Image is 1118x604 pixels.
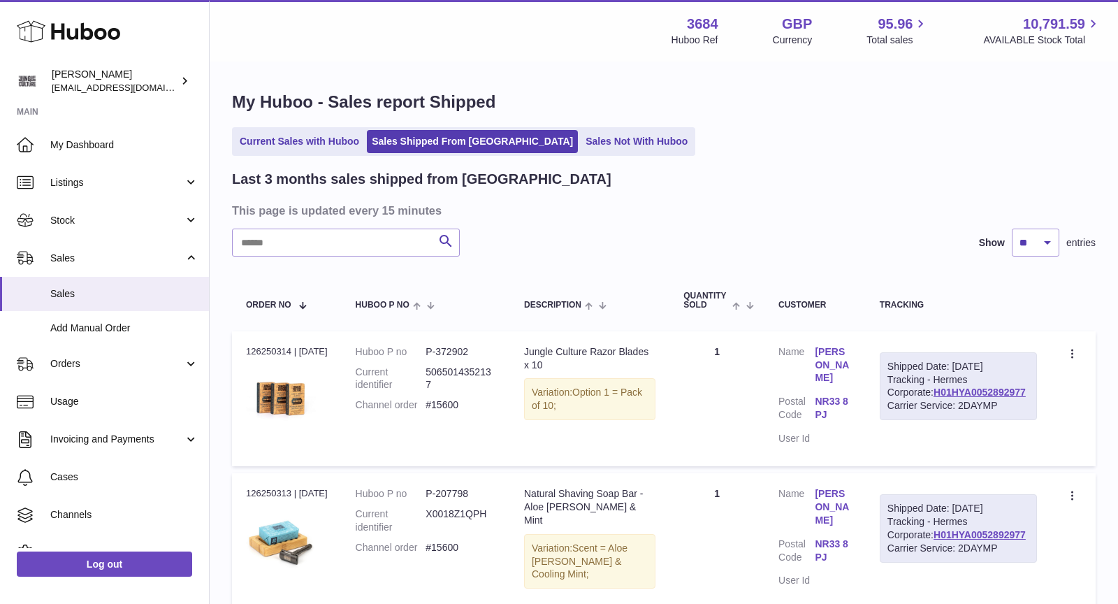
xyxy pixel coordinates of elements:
div: Jungle Culture Razor Blades x 10 [524,345,655,372]
span: Description [524,301,581,310]
dt: Name [778,345,815,389]
dt: User Id [778,574,815,587]
span: Total sales [866,34,929,47]
span: 10,791.59 [1023,15,1085,34]
div: Customer [778,301,852,310]
span: Channels [50,508,198,522]
span: Quantity Sold [683,292,728,310]
dd: #15600 [426,398,496,412]
a: [PERSON_NAME] [815,345,851,385]
dt: User Id [778,432,815,445]
dd: X0018Z1QPH [426,508,496,534]
span: Option 1 = Pack of 10; [532,387,642,411]
dd: P-372902 [426,345,496,359]
strong: GBP [782,15,812,34]
div: Tracking - Hermes Corporate: [880,494,1037,563]
a: H01HYA0052892977 [934,387,1026,398]
div: Variation: [524,534,655,589]
span: Scent = Aloe [PERSON_NAME] & Cooling Mint; [532,542,627,580]
h3: This page is updated every 15 minutes [232,203,1092,218]
span: Invoicing and Payments [50,433,184,446]
a: Log out [17,552,192,577]
span: [EMAIL_ADDRESS][DOMAIN_NAME] [52,82,205,93]
span: Add Manual Order [50,322,198,335]
img: 36841753443609.jpg [246,505,316,575]
span: Listings [50,176,184,189]
dd: P-207798 [426,487,496,501]
strong: 3684 [687,15,718,34]
span: Cases [50,470,198,484]
span: Order No [246,301,291,310]
a: NR33 8PJ [815,538,851,564]
div: Carrier Service: 2DAYMP [887,542,1029,555]
dt: Current identifier [356,508,426,534]
span: entries [1066,236,1096,250]
span: Sales [50,252,184,265]
span: AVAILABLE Stock Total [983,34,1101,47]
dd: 5065014352137 [426,366,496,392]
img: theinternationalventure@gmail.com [17,71,38,92]
a: [PERSON_NAME] [815,487,851,527]
div: Carrier Service: 2DAYMP [887,399,1029,412]
div: Natural Shaving Soap Bar - Aloe [PERSON_NAME] & Mint [524,487,655,527]
div: [PERSON_NAME] [52,68,177,94]
span: Orders [50,357,184,371]
dt: Huboo P no [356,487,426,501]
div: Tracking [880,301,1037,310]
div: Currency [773,34,813,47]
dt: Channel order [356,398,426,412]
dt: Channel order [356,541,426,554]
dt: Current identifier [356,366,426,392]
a: 95.96 Total sales [866,15,929,47]
dt: Huboo P no [356,345,426,359]
a: NR33 8PJ [815,395,851,422]
span: Stock [50,214,184,227]
span: Sales [50,287,198,301]
h2: Last 3 months sales shipped from [GEOGRAPHIC_DATA] [232,170,611,189]
span: Huboo P no [356,301,409,310]
div: 126250313 | [DATE] [246,487,328,500]
a: 10,791.59 AVAILABLE Stock Total [983,15,1101,47]
span: My Dashboard [50,138,198,152]
div: Shipped Date: [DATE] [887,502,1029,515]
a: Current Sales with Huboo [235,130,364,153]
a: Sales Not With Huboo [581,130,692,153]
td: 1 [669,331,764,466]
dt: Postal Code [778,538,815,568]
span: Settings [50,546,198,559]
div: Huboo Ref [671,34,718,47]
span: 95.96 [878,15,913,34]
div: Tracking - Hermes Corporate: [880,352,1037,421]
a: Sales Shipped From [GEOGRAPHIC_DATA] [367,130,578,153]
span: Usage [50,395,198,408]
div: 126250314 | [DATE] [246,345,328,358]
dd: #15600 [426,541,496,554]
label: Show [979,236,1005,250]
dt: Postal Code [778,395,815,425]
h1: My Huboo - Sales report Shipped [232,91,1096,113]
div: Variation: [524,378,655,420]
a: H01HYA0052892977 [934,529,1026,540]
img: 36841753442039.jpg [246,362,316,432]
dt: Name [778,487,815,531]
div: Shipped Date: [DATE] [887,360,1029,373]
